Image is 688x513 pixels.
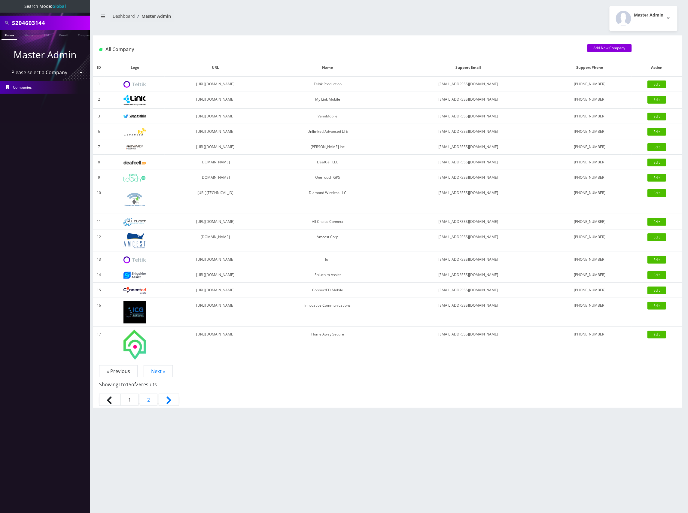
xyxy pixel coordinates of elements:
a: Email [56,30,71,39]
td: [EMAIL_ADDRESS][DOMAIN_NAME] [389,267,548,283]
td: [EMAIL_ADDRESS][DOMAIN_NAME] [389,298,548,327]
td: [URL][TECHNICAL_ID] [165,185,266,214]
img: VennMobile [123,114,146,119]
a: Company [75,30,95,39]
a: Edit [647,271,666,279]
img: OneTouch GPS [123,174,146,182]
th: Support Phone [548,59,632,77]
td: [PHONE_NUMBER] [548,185,632,214]
button: Master Admin [610,6,677,31]
td: Home Away Secure [266,327,389,363]
span: 1 [118,381,121,388]
td: [URL][DOMAIN_NAME] [165,298,266,327]
td: [PHONE_NUMBER] [548,155,632,170]
img: Unlimited Advanced LTE [123,128,146,136]
input: Search All Companies [12,17,89,29]
td: [PHONE_NUMBER] [548,92,632,109]
a: Edit [647,174,666,182]
a: SIM [41,30,52,39]
td: Diamond Wireless LLC [266,185,389,214]
th: ID [93,59,105,77]
td: Shluchim Assist [266,267,389,283]
td: [DOMAIN_NAME] [165,229,266,252]
td: ConnectED Mobile [266,283,389,298]
td: [URL][DOMAIN_NAME] [165,139,266,155]
a: Next » [144,365,173,377]
th: Name [266,59,389,77]
td: [EMAIL_ADDRESS][DOMAIN_NAME] [389,185,548,214]
td: [PHONE_NUMBER] [548,229,632,252]
span: 1 [121,394,139,406]
a: Add New Company [587,44,632,52]
a: Edit [647,256,666,264]
a: Edit [647,302,666,310]
td: [PHONE_NUMBER] [548,139,632,155]
td: [EMAIL_ADDRESS][DOMAIN_NAME] [389,139,548,155]
a: Edit [647,287,666,294]
th: Logo [105,59,165,77]
img: DeafCell LLC [123,161,146,165]
td: [PHONE_NUMBER] [548,327,632,363]
a: Go to page 2 [140,394,157,406]
td: 9 [93,170,105,185]
td: Teltik Production [266,77,389,92]
a: Dashboard [113,13,135,19]
img: Home Away Secure [123,330,146,360]
span: Search Mode: [24,3,66,9]
nav: Pagination Navigation [99,368,676,408]
td: Amcest Corp [266,229,389,252]
td: [EMAIL_ADDRESS][DOMAIN_NAME] [389,124,548,139]
td: 2 [93,92,105,109]
a: Edit [647,80,666,88]
td: [PHONE_NUMBER] [548,77,632,92]
a: Edit [647,143,666,151]
td: Innovative Communications [266,298,389,327]
th: URL [165,59,266,77]
h1: All Company [99,47,578,52]
span: « Previous [99,365,138,377]
img: Shluchim Assist [123,272,146,279]
span: &laquo; Previous [99,394,121,406]
a: Edit [647,113,666,120]
td: 7 [93,139,105,155]
td: [URL][DOMAIN_NAME] [165,267,266,283]
td: 11 [93,214,105,229]
h2: Master Admin [634,13,664,18]
td: [URL][DOMAIN_NAME] [165,77,266,92]
td: [PHONE_NUMBER] [548,298,632,327]
img: Rexing Inc [123,144,146,150]
td: [EMAIL_ADDRESS][DOMAIN_NAME] [389,170,548,185]
span: 26 [136,381,141,388]
nav: Page navigation example [93,368,682,408]
img: Teltik Production [123,81,146,88]
td: My Link Mobile [266,92,389,109]
th: Action [632,59,682,77]
td: [EMAIL_ADDRESS][DOMAIN_NAME] [389,229,548,252]
td: [EMAIL_ADDRESS][DOMAIN_NAME] [389,109,548,124]
td: 10 [93,185,105,214]
td: All Choice Connect [266,214,389,229]
td: [PERSON_NAME] Inc [266,139,389,155]
td: [URL][DOMAIN_NAME] [165,214,266,229]
td: Unlimited Advanced LTE [266,124,389,139]
td: [DOMAIN_NAME] [165,170,266,185]
td: [EMAIL_ADDRESS][DOMAIN_NAME] [389,252,548,267]
img: All Company [99,48,102,51]
td: [EMAIL_ADDRESS][DOMAIN_NAME] [389,214,548,229]
a: Edit [647,128,666,136]
img: My Link Mobile [123,95,146,105]
a: Edit [647,331,666,338]
img: Diamond Wireless LLC [123,188,146,211]
span: 15 [126,381,131,388]
img: ConnectED Mobile [123,287,146,294]
td: OneTouch GPS [266,170,389,185]
td: [URL][DOMAIN_NAME] [165,252,266,267]
a: Name [21,30,36,39]
a: Edit [647,159,666,166]
a: Phone [2,30,17,40]
td: 15 [93,283,105,298]
a: Edit [647,96,666,104]
td: 3 [93,109,105,124]
td: [PHONE_NUMBER] [548,109,632,124]
td: [URL][DOMAIN_NAME] [165,92,266,109]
